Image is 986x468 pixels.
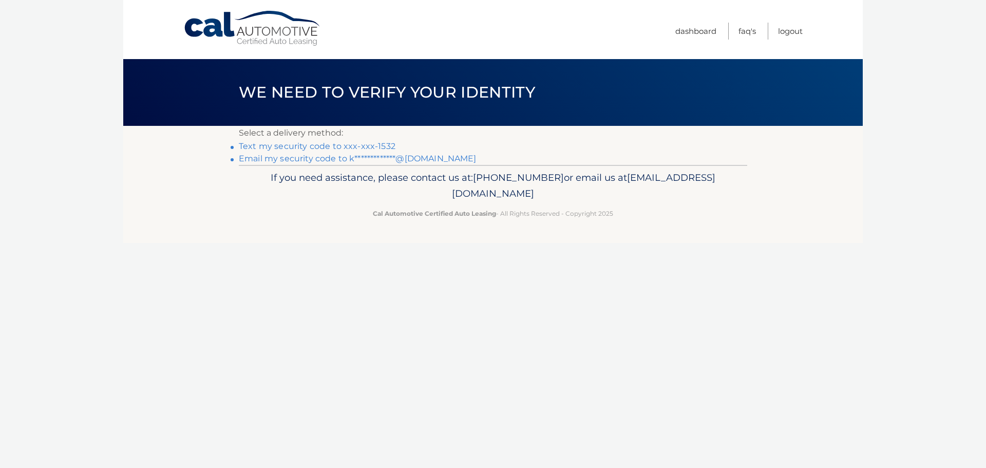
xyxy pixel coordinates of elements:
a: Text my security code to xxx-xxx-1532 [239,141,395,151]
strong: Cal Automotive Certified Auto Leasing [373,210,496,217]
p: - All Rights Reserved - Copyright 2025 [245,208,741,219]
a: Dashboard [675,23,716,40]
span: We need to verify your identity [239,83,535,102]
p: Select a delivery method: [239,126,747,140]
p: If you need assistance, please contact us at: or email us at [245,170,741,202]
span: [PHONE_NUMBER] [473,172,564,183]
a: FAQ's [738,23,756,40]
a: Cal Automotive [183,10,322,47]
a: Logout [778,23,803,40]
